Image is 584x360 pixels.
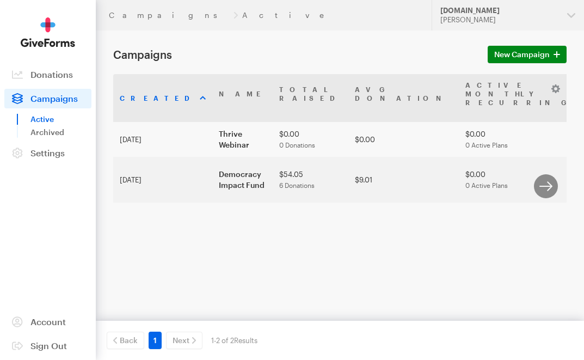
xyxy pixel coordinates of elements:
[488,46,567,63] a: New Campaign
[211,332,257,349] div: 1-2 of 2
[30,93,78,103] span: Campaigns
[279,181,315,189] span: 6 Donations
[273,74,348,122] th: TotalRaised: activate to sort column ascending
[113,157,212,203] td: [DATE]
[113,48,475,61] h1: Campaigns
[113,74,212,122] th: Created: activate to sort column ascending
[234,336,257,345] span: Results
[30,126,91,139] a: Archived
[212,157,273,203] td: Democracy Impact Fund
[465,141,508,149] span: 0 Active Plans
[4,336,91,356] a: Sign Out
[465,181,508,189] span: 0 Active Plans
[279,141,315,149] span: 0 Donations
[212,74,273,122] th: Name: activate to sort column ascending
[440,6,558,15] div: [DOMAIN_NAME]
[30,113,91,126] a: Active
[4,312,91,332] a: Account
[459,122,580,157] td: $0.00
[109,11,229,20] a: Campaigns
[459,74,580,122] th: Active MonthlyRecurring: activate to sort column ascending
[348,122,459,157] td: $0.00
[348,74,459,122] th: AvgDonation: activate to sort column ascending
[30,340,67,351] span: Sign Out
[273,122,348,157] td: $0.00
[30,316,66,327] span: Account
[459,157,580,203] td: $0.00
[212,122,273,157] td: Thrive Webinar
[4,65,91,84] a: Donations
[30,69,73,80] span: Donations
[113,122,212,157] td: [DATE]
[21,17,75,47] img: GiveForms
[348,157,459,203] td: $9.01
[494,48,550,61] span: New Campaign
[273,157,348,203] td: $54.05
[4,143,91,163] a: Settings
[440,15,558,25] div: [PERSON_NAME]
[4,89,91,108] a: Campaigns
[30,148,65,158] span: Settings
